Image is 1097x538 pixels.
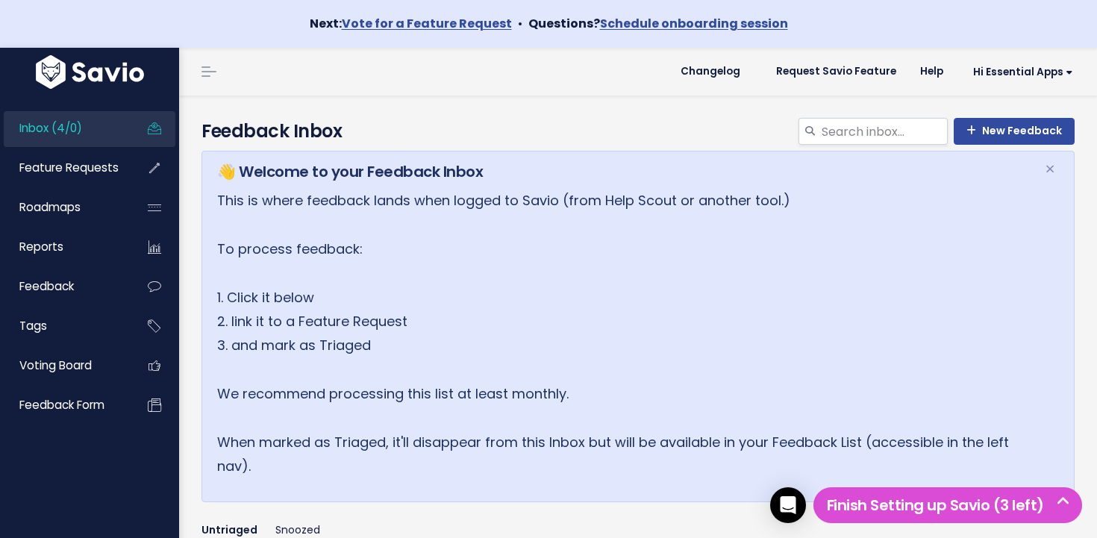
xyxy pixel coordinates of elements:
[310,15,512,32] strong: Next:
[19,318,47,334] span: Tags
[342,15,512,32] a: Vote for a Feature Request
[518,15,522,32] span: •
[4,348,124,383] a: Voting Board
[19,160,119,175] span: Feature Requests
[681,66,740,77] span: Changelog
[973,66,1073,78] span: Hi Essential Apps
[955,60,1085,84] a: Hi Essential Apps
[4,230,124,264] a: Reports
[908,60,955,83] a: Help
[1045,157,1055,181] span: ×
[4,111,124,146] a: Inbox (4/0)
[19,199,81,215] span: Roadmaps
[19,239,63,254] span: Reports
[770,487,806,523] div: Open Intercom Messenger
[32,55,148,89] img: logo-white.9d6f32f41409.svg
[528,15,788,32] strong: Questions?
[19,278,74,294] span: Feedback
[820,118,948,145] input: Search inbox...
[4,151,124,185] a: Feature Requests
[217,160,1026,183] h5: 👋 Welcome to your Feedback Inbox
[19,357,92,373] span: Voting Board
[820,494,1075,516] h5: Finish Setting up Savio (3 left)
[600,15,788,32] a: Schedule onboarding session
[4,190,124,225] a: Roadmaps
[1030,151,1070,187] button: Close
[4,309,124,343] a: Tags
[19,120,82,136] span: Inbox (4/0)
[954,118,1075,145] a: New Feedback
[4,269,124,304] a: Feedback
[764,60,908,83] a: Request Savio Feature
[19,397,104,413] span: Feedback form
[201,118,1075,145] h4: Feedback Inbox
[217,189,1026,479] p: This is where feedback lands when logged to Savio (from Help Scout or another tool.) To process f...
[4,388,124,422] a: Feedback form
